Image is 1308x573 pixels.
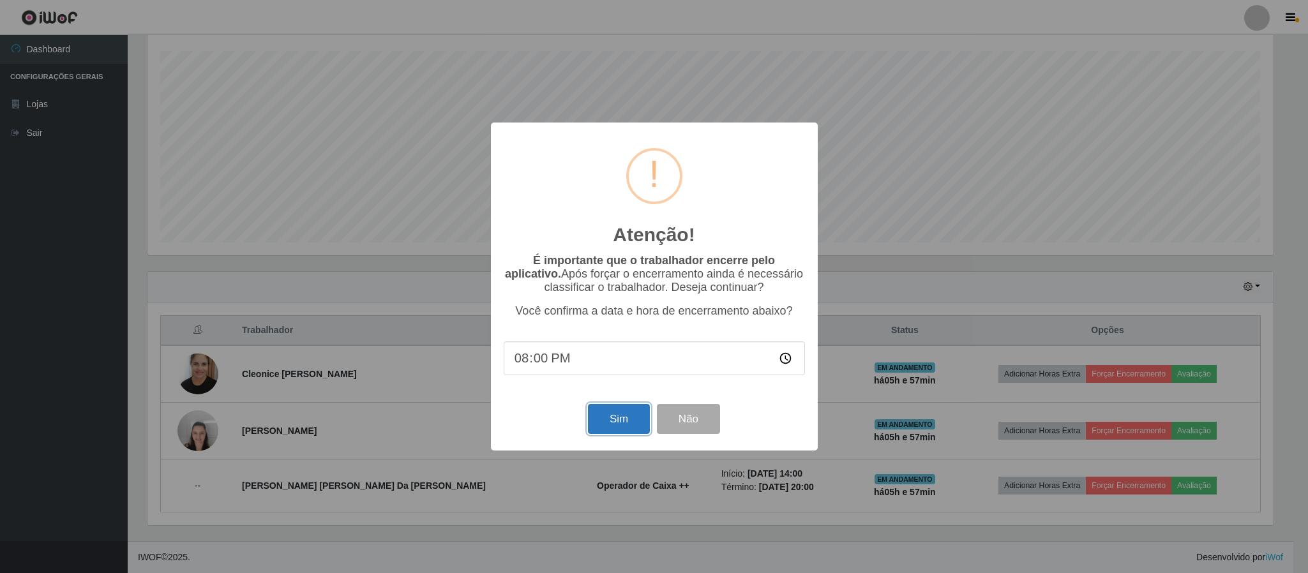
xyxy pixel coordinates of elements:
button: Sim [588,404,650,434]
b: É importante que o trabalhador encerre pelo aplicativo. [505,254,775,280]
p: Você confirma a data e hora de encerramento abaixo? [504,304,805,318]
p: Após forçar o encerramento ainda é necessário classificar o trabalhador. Deseja continuar? [504,254,805,294]
h2: Atenção! [613,223,695,246]
button: Não [657,404,720,434]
